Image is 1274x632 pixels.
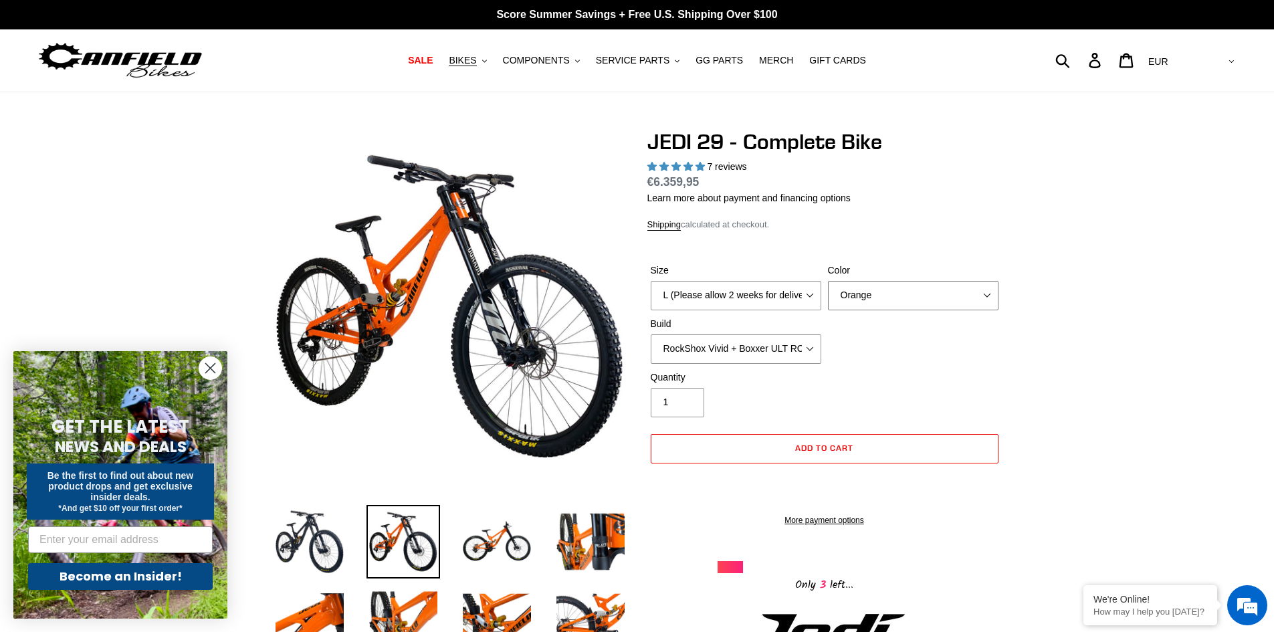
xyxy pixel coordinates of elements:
span: SALE [408,55,433,66]
button: Add to cart [651,434,998,463]
span: 7 reviews [707,161,746,172]
label: Quantity [651,371,821,385]
img: Load image into Gallery viewer, JEDI 29 - Complete Bike [366,505,440,578]
img: Load image into Gallery viewer, JEDI 29 - Complete Bike [554,505,627,578]
span: *And get $10 off your first order* [58,504,182,513]
a: SALE [401,51,439,70]
span: BIKES [449,55,476,66]
div: calculated at checkout. [647,218,1002,231]
h1: JEDI 29 - Complete Bike [647,129,1002,154]
img: Canfield Bikes [37,39,204,82]
span: 5.00 stars [647,161,708,172]
span: GG PARTS [696,55,743,66]
button: Close dialog [199,356,222,380]
span: 3 [816,576,830,593]
span: Be the first to find out about new product drops and get exclusive insider deals. [47,470,194,502]
img: Load image into Gallery viewer, JEDI 29 - Complete Bike [273,505,346,578]
a: MERCH [752,51,800,70]
input: Search [1063,45,1097,75]
button: SERVICE PARTS [589,51,686,70]
p: How may I help you today? [1093,607,1207,617]
iframe: PayPal-paypal [651,470,998,500]
span: GIFT CARDS [809,55,866,66]
input: Enter your email address [28,526,213,553]
a: Learn more about payment and financing options [647,193,851,203]
span: GET THE LATEST [51,415,189,439]
label: Build [651,317,821,331]
button: BIKES [442,51,493,70]
span: NEWS AND DEALS [55,436,187,457]
span: MERCH [759,55,793,66]
a: Shipping [647,219,681,231]
a: GIFT CARDS [803,51,873,70]
span: Add to cart [795,443,853,453]
label: Size [651,264,821,278]
div: Only left... [718,573,932,594]
span: SERVICE PARTS [596,55,669,66]
button: COMPONENTS [496,51,587,70]
button: Become an Insider! [28,563,213,590]
span: COMPONENTS [503,55,570,66]
span: €6.359,95 [647,175,700,189]
a: GG PARTS [689,51,750,70]
a: More payment options [651,514,998,526]
label: Color [828,264,998,278]
img: Load image into Gallery viewer, JEDI 29 - Complete Bike [460,505,534,578]
div: We're Online! [1093,594,1207,605]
